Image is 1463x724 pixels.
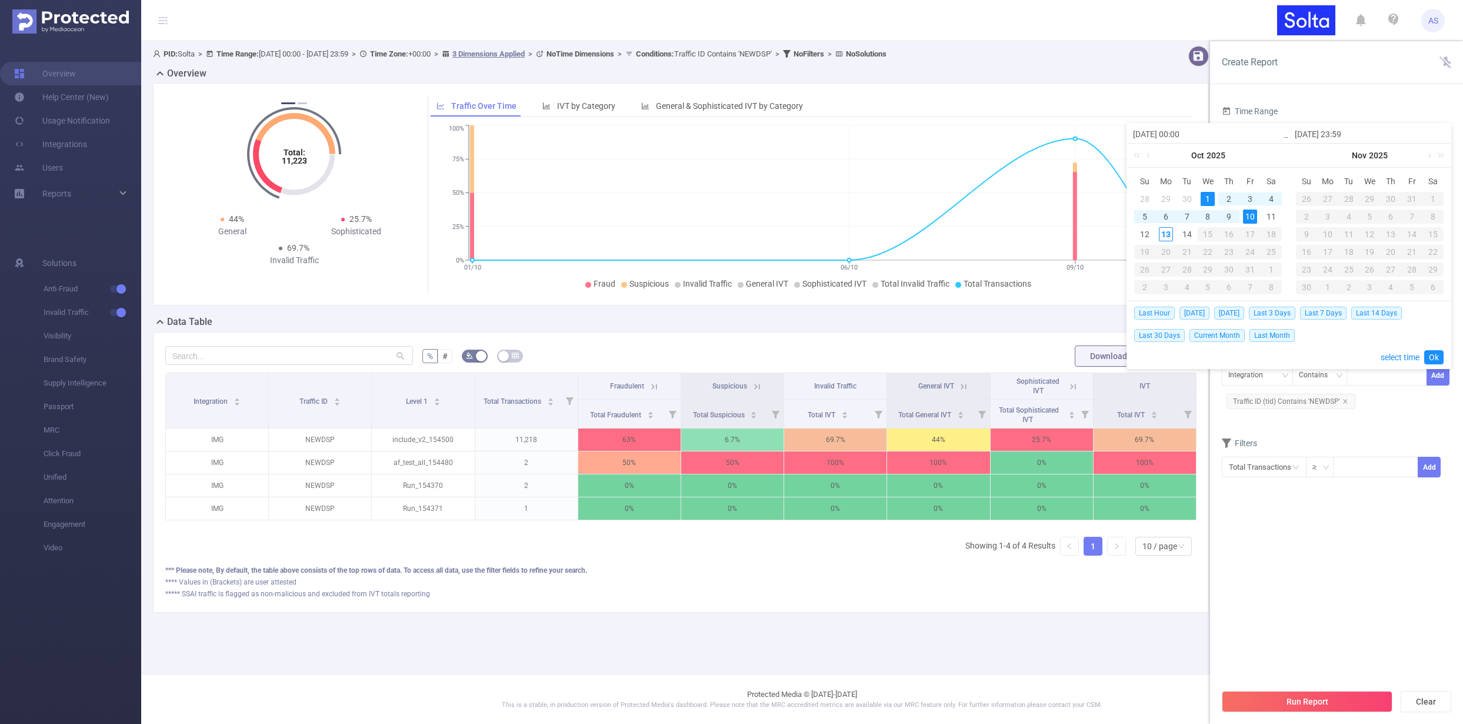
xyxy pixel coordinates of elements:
span: Time Range [1222,107,1278,116]
div: 11 [1338,227,1359,241]
tspan: 11,223 [282,156,307,165]
th: Wed [1198,172,1219,190]
span: Su [1296,176,1317,187]
span: Traffic Over Time [451,101,516,111]
div: 17 [1239,227,1261,241]
th: Mon [1317,172,1338,190]
span: 69.7% [287,243,309,253]
button: Clear [1401,691,1451,712]
td: November 6, 2025 [1380,208,1401,225]
span: > [614,49,625,58]
span: 44% [229,214,244,224]
td: October 24, 2025 [1239,243,1261,261]
div: 15 [1198,227,1219,241]
button: 1 [281,102,295,104]
div: Contains [1299,366,1336,385]
th: Tue [1177,172,1198,190]
tspan: 50% [452,190,464,197]
div: 1 [1261,263,1282,277]
div: 26 [1134,263,1155,277]
div: 6 [1218,280,1239,294]
div: Integration [1228,366,1271,385]
div: 30 [1296,280,1317,294]
div: 29 [1198,263,1219,277]
div: 8 [1261,280,1282,294]
td: November 12, 2025 [1359,225,1381,243]
input: Start date [1133,127,1283,141]
div: 2 [1338,280,1359,294]
div: 1 [1422,192,1444,206]
a: Usage Notification [14,109,110,132]
td: November 4, 2025 [1177,278,1198,296]
span: 25.7% [349,214,372,224]
span: AS [1428,9,1438,32]
h2: Overview [167,67,206,81]
span: Tu [1338,176,1359,187]
i: icon: bar-chart [641,102,649,110]
td: November 9, 2025 [1296,225,1317,243]
div: 20 [1155,245,1177,259]
th: Tue [1338,172,1359,190]
div: 5 [1138,210,1152,224]
div: 8 [1422,210,1444,224]
td: September 30, 2025 [1177,190,1198,208]
div: 27 [1317,192,1338,206]
td: November 21, 2025 [1401,243,1422,261]
td: October 27, 2025 [1155,261,1177,278]
td: October 25, 2025 [1261,243,1282,261]
td: October 27, 2025 [1317,190,1338,208]
div: 3 [1243,192,1257,206]
td: November 6, 2025 [1218,278,1239,296]
div: 7 [1239,280,1261,294]
i: icon: down [1178,543,1185,551]
td: November 14, 2025 [1401,225,1422,243]
div: 20 [1380,245,1401,259]
th: Thu [1218,172,1239,190]
div: 9 [1296,227,1317,241]
span: General & Sophisticated IVT by Category [656,101,803,111]
div: 2 [1134,280,1155,294]
i: icon: bg-colors [466,352,473,359]
a: Last year (Control + left) [1131,144,1147,167]
b: No Solutions [846,49,887,58]
td: September 29, 2025 [1155,190,1177,208]
span: Sophisticated IVT [802,279,867,288]
i: icon: left [1066,543,1073,550]
a: Nov [1351,144,1368,167]
div: 29 [1159,192,1173,206]
button: 2 [298,102,307,104]
td: November 7, 2025 [1239,278,1261,296]
td: October 2, 2025 [1218,190,1239,208]
span: Anti-Fraud [44,277,141,301]
a: Next month (PageDown) [1423,144,1434,167]
tspan: 100% [449,125,464,133]
div: 31 [1401,192,1422,206]
div: 4 [1264,192,1278,206]
th: Fri [1401,172,1422,190]
td: November 15, 2025 [1422,225,1444,243]
td: September 28, 2025 [1134,190,1155,208]
td: October 29, 2025 [1198,261,1219,278]
div: 29 [1422,263,1444,277]
td: December 1, 2025 [1317,278,1338,296]
td: October 10, 2025 [1239,208,1261,225]
td: November 20, 2025 [1380,243,1401,261]
td: October 30, 2025 [1380,190,1401,208]
td: October 7, 2025 [1177,208,1198,225]
div: 6 [1380,210,1401,224]
button: Add [1418,457,1441,477]
td: November 28, 2025 [1401,261,1422,278]
a: Users [14,156,63,180]
div: 28 [1401,263,1422,277]
div: 18 [1261,227,1282,241]
a: Next year (Control + right) [1431,144,1447,167]
span: Fraud [594,279,615,288]
div: 9 [1222,210,1236,224]
b: Conditions : [636,49,674,58]
li: 1 [1084,537,1102,556]
tspan: 25% [452,223,464,231]
td: November 7, 2025 [1401,208,1422,225]
td: November 17, 2025 [1317,243,1338,261]
div: 23 [1218,245,1239,259]
div: 12 [1359,227,1381,241]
